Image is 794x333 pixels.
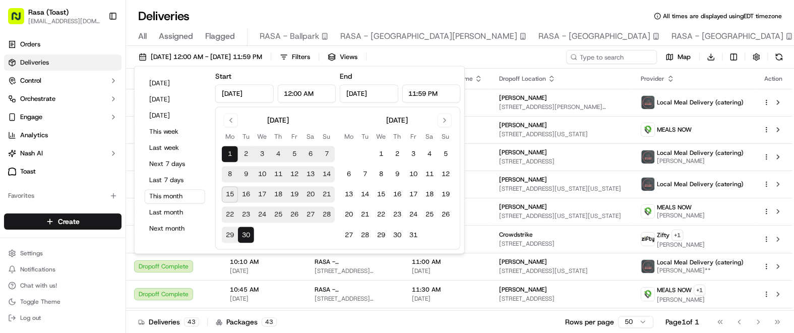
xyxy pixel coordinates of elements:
input: Date [215,84,273,102]
button: 6 [302,146,319,162]
button: 29 [373,227,389,243]
button: 23 [238,207,254,223]
th: Monday [222,131,238,142]
input: Got a question? Start typing here... [26,65,181,75]
button: 8 [373,166,389,183]
span: Pylon [100,250,122,257]
div: Packages [216,317,277,327]
a: Deliveries [4,54,121,71]
img: Dianne Alexi Soriano [10,146,26,162]
span: [STREET_ADDRESS][US_STATE] [315,267,395,275]
button: [DATE] [145,76,205,90]
img: melas_now_logo.png [641,205,654,218]
span: [PERSON_NAME] [499,258,546,266]
a: Toast [4,163,121,180]
span: Flagged [205,30,235,42]
button: 21 [357,207,373,223]
span: [PERSON_NAME] [657,157,744,165]
button: 5 [438,146,454,162]
span: [DATE] [411,295,482,303]
span: [EMAIL_ADDRESS][DOMAIN_NAME] [28,17,100,25]
span: 11:30 AM [411,286,482,294]
span: Orders [20,40,40,49]
span: Toggle Theme [20,298,60,306]
button: 25 [270,207,286,223]
span: 11:00 AM [411,258,482,266]
button: 14 [357,187,373,203]
span: 10:45 AM [230,286,298,294]
button: 16 [389,187,405,203]
button: 28 [357,227,373,243]
button: Settings [4,246,121,260]
button: Last month [145,205,205,219]
span: [DATE] [230,267,298,275]
button: 14 [319,166,335,183]
div: 43 [262,317,277,326]
button: 30 [238,227,254,243]
label: Start [215,72,231,81]
span: [DATE] [230,295,298,303]
button: 23 [389,207,405,223]
button: 12 [438,166,454,183]
th: Tuesday [238,131,254,142]
button: 17 [405,187,421,203]
button: Nash AI [4,145,121,161]
button: 1 [222,146,238,162]
button: 18 [270,187,286,203]
button: Orchestrate [4,91,121,107]
span: Create [58,216,80,227]
a: 💻API Documentation [81,221,166,239]
img: zifty-logo-trans-sq.png [641,233,654,246]
button: 6 [341,166,357,183]
button: This month [145,189,205,203]
span: [STREET_ADDRESS][US_STATE] [315,295,395,303]
a: 📗Knowledge Base [6,221,81,239]
img: lmd_logo.png [641,178,654,191]
span: [PERSON_NAME] [657,241,705,249]
span: RASA - [GEOGRAPHIC_DATA][PERSON_NAME] [315,286,395,294]
button: 31 [405,227,421,243]
span: [PERSON_NAME] [499,94,546,102]
button: Toggle Theme [4,295,121,309]
span: [DATE] 12:00 AM - [DATE] 11:59 PM [151,52,262,62]
button: 22 [222,207,238,223]
img: 1736555255976-a54dd68f-1ca7-489b-9aae-adbdc363a1c4 [20,156,28,164]
button: Rasa (Toast)[EMAIL_ADDRESS][DOMAIN_NAME] [4,4,104,28]
button: 10 [254,166,270,183]
div: We're available if you need us! [45,106,139,114]
h1: Deliveries [138,8,190,24]
span: [PERSON_NAME]** [657,266,744,274]
button: Rasa (Toast) [28,7,69,17]
span: [STREET_ADDRESS] [499,295,624,303]
span: Settings [20,249,43,257]
button: 2 [238,146,254,162]
span: All [138,30,147,42]
button: 19 [438,187,454,203]
span: Notifications [20,265,55,273]
button: 5 [286,146,302,162]
span: Deliveries [20,58,49,67]
button: Chat with us! [4,279,121,293]
span: [STREET_ADDRESS][PERSON_NAME][US_STATE] [499,103,624,111]
span: RASA - Ballpark [260,30,319,42]
span: RASA - [GEOGRAPHIC_DATA][PERSON_NAME] [340,30,517,42]
span: [PERSON_NAME] [657,211,705,219]
img: 1736555255976-a54dd68f-1ca7-489b-9aae-adbdc363a1c4 [10,96,28,114]
span: Local Meal Delivery (catering) [657,149,744,157]
span: [PERSON_NAME] [499,203,546,211]
button: +1 [671,230,683,241]
span: Local Meal Delivery (catering) [657,258,744,266]
div: Start new chat [45,96,165,106]
button: Map [661,50,695,64]
div: Action [763,75,784,83]
button: 20 [341,207,357,223]
span: • [136,156,139,164]
button: Last 7 days [145,173,205,187]
span: Dropoff Location [499,75,545,83]
input: Time [402,84,460,102]
label: End [340,72,352,81]
button: 30 [389,227,405,243]
span: [STREET_ADDRESS][US_STATE][US_STATE] [499,212,624,220]
span: Zifty [657,231,669,239]
button: 12 [286,166,302,183]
